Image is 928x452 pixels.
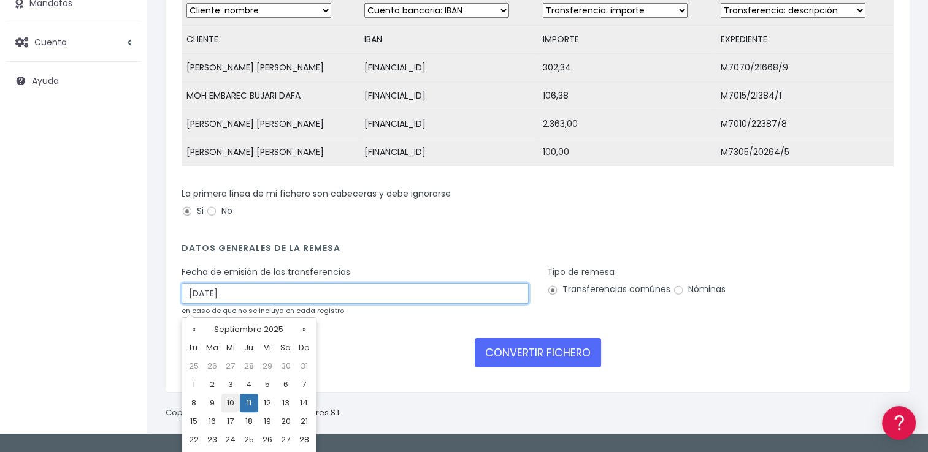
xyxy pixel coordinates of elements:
[185,412,203,431] td: 15
[32,75,59,87] span: Ayuda
[182,205,204,217] label: Si
[295,357,313,375] td: 31
[12,174,233,193] a: Problemas habituales
[359,110,537,138] td: [FINANCIAL_ID]
[182,243,894,260] h4: Datos generales de la remesa
[359,138,537,167] td: [FINANCIAL_ID]
[185,375,203,394] td: 1
[182,26,359,54] td: CLIENTE
[475,338,601,367] button: CONVERTIR FICHERO
[182,306,344,315] small: en caso de que no se incluya en cada registro
[716,138,894,167] td: M7305/20264/5
[182,82,359,110] td: MOH EMBAREC BUJARI DAFA
[359,54,537,82] td: [FINANCIAL_ID]
[203,375,221,394] td: 2
[295,394,313,412] td: 14
[240,394,258,412] td: 11
[12,104,233,123] a: Información general
[169,353,236,364] a: POWERED BY ENCHANT
[716,82,894,110] td: M7015/21384/1
[203,431,221,449] td: 23
[277,375,295,394] td: 6
[538,138,716,167] td: 100,00
[221,357,240,375] td: 27
[12,135,233,147] div: Convertir ficheros
[12,313,233,332] a: API
[34,36,67,48] span: Cuenta
[359,82,537,110] td: [FINANCIAL_ID]
[12,193,233,212] a: Videotutoriales
[12,328,233,349] button: Contáctanos
[258,375,277,394] td: 5
[12,155,233,174] a: Formatos
[547,266,615,279] label: Tipo de remesa
[185,320,203,339] th: «
[277,357,295,375] td: 30
[240,375,258,394] td: 4
[12,212,233,231] a: Perfiles de empresas
[716,110,894,138] td: M7010/22387/8
[12,294,233,306] div: Programadores
[182,138,359,167] td: [PERSON_NAME] [PERSON_NAME]
[12,263,233,282] a: General
[221,431,240,449] td: 24
[240,412,258,431] td: 18
[240,339,258,357] th: Ju
[206,205,232,217] label: No
[258,412,277,431] td: 19
[359,26,537,54] td: IBAN
[295,412,313,431] td: 21
[221,375,240,394] td: 3
[295,375,313,394] td: 7
[182,54,359,82] td: [PERSON_NAME] [PERSON_NAME]
[295,320,313,339] th: »
[203,394,221,412] td: 9
[6,29,141,55] a: Cuenta
[221,339,240,357] th: Mi
[240,357,258,375] td: 28
[538,82,716,110] td: 106,38
[185,394,203,412] td: 8
[277,394,295,412] td: 13
[277,412,295,431] td: 20
[716,26,894,54] td: EXPEDIENTE
[716,54,894,82] td: M7070/21668/9
[203,357,221,375] td: 26
[547,283,670,296] label: Transferencias comúnes
[166,407,344,420] p: Copyright © 2025 .
[221,412,240,431] td: 17
[538,54,716,82] td: 302,34
[295,431,313,449] td: 28
[185,339,203,357] th: Lu
[12,243,233,255] div: Facturación
[258,394,277,412] td: 12
[258,339,277,357] th: Vi
[203,320,295,339] th: Septiembre 2025
[12,85,233,97] div: Información general
[258,357,277,375] td: 29
[295,339,313,357] th: Do
[277,431,295,449] td: 27
[538,110,716,138] td: 2.363,00
[6,68,141,94] a: Ayuda
[240,431,258,449] td: 25
[185,431,203,449] td: 22
[258,431,277,449] td: 26
[538,26,716,54] td: IMPORTE
[182,187,451,200] label: La primera línea de mi fichero son cabeceras y debe ignorarse
[203,412,221,431] td: 16
[182,266,350,279] label: Fecha de emisión de las transferencias
[277,339,295,357] th: Sa
[182,110,359,138] td: [PERSON_NAME] [PERSON_NAME]
[221,394,240,412] td: 10
[673,283,726,296] label: Nóminas
[203,339,221,357] th: Ma
[185,357,203,375] td: 25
